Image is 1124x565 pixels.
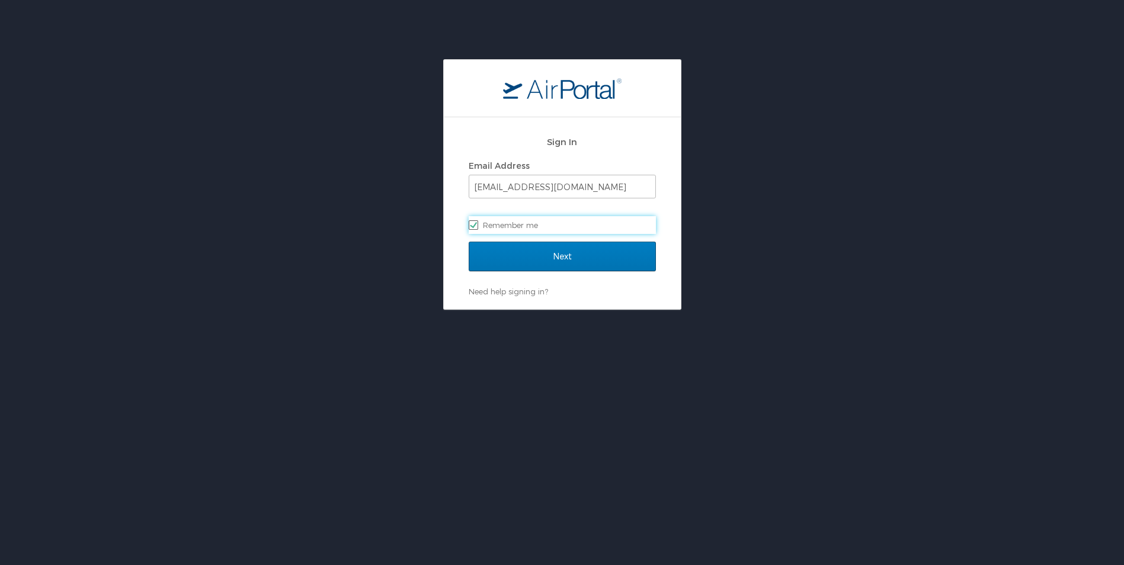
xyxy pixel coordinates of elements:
label: Remember me [469,216,656,234]
input: Next [469,242,656,271]
a: Need help signing in? [469,287,548,296]
label: Email Address [469,160,530,171]
img: logo [503,78,622,99]
h2: Sign In [469,135,656,149]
